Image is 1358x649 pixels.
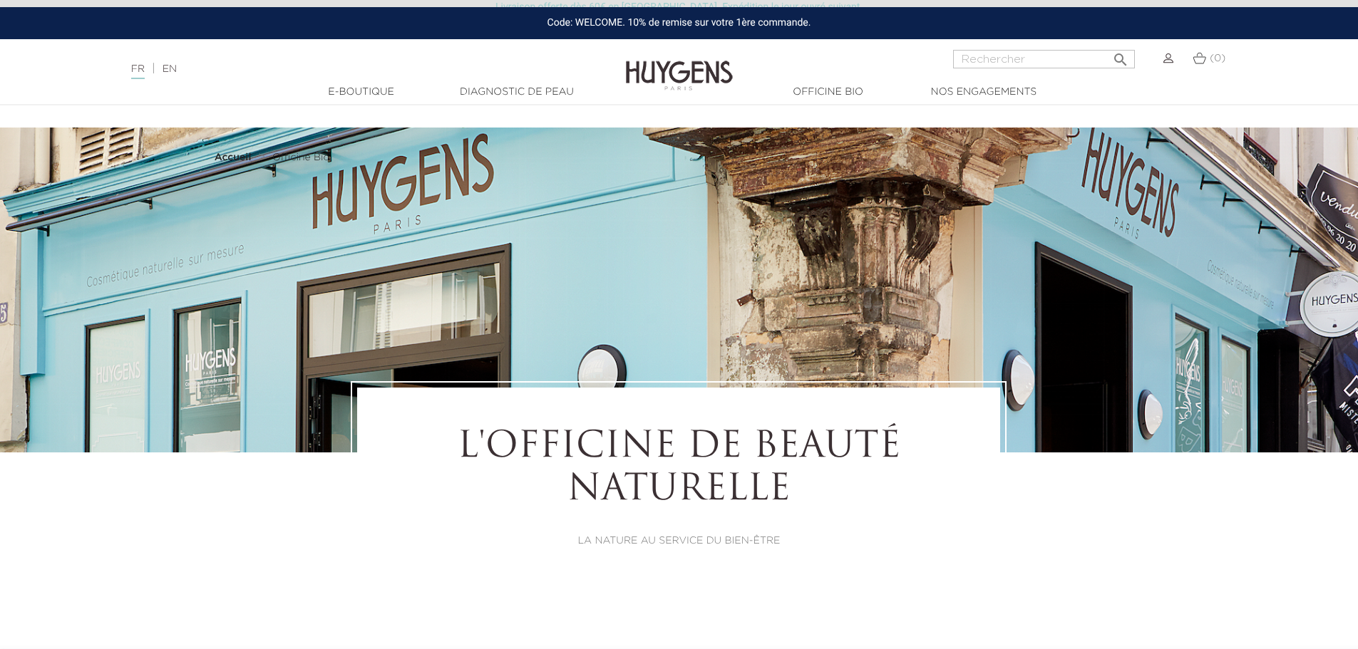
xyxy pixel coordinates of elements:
a: Accueil [215,152,254,163]
a: Officine Bio [272,152,330,163]
p: LA NATURE AU SERVICE DU BIEN-ÊTRE [396,534,961,549]
span: Officine Bio [272,152,330,162]
i:  [1112,47,1129,64]
a: Nos engagements [912,85,1055,100]
button:  [1108,46,1133,65]
div: | [124,61,555,78]
span: (0) [1210,53,1225,63]
a: Officine Bio [757,85,900,100]
a: EN [163,64,177,74]
h1: L'OFFICINE DE BEAUTÉ NATURELLE [396,427,961,512]
a: E-Boutique [290,85,433,100]
a: FR [131,64,145,79]
strong: Accueil [215,152,252,162]
a: Diagnostic de peau [446,85,588,100]
img: Huygens [626,38,733,93]
input: Rechercher [953,50,1135,68]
